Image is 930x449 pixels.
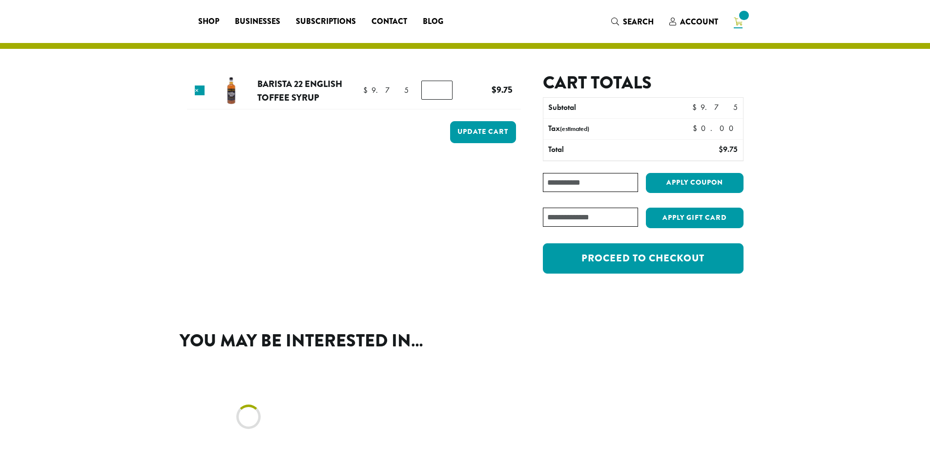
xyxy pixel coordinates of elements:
button: Update cart [450,121,516,143]
bdi: 9.75 [363,85,409,95]
a: Contact [364,14,415,29]
span: Subscriptions [296,16,356,28]
span: $ [492,83,496,96]
input: Product quantity [421,81,453,99]
a: Account [661,14,726,30]
small: (estimated) [560,125,589,133]
a: Barista 22 English Toffee Syrup [257,77,342,104]
a: Businesses [227,14,288,29]
span: Account [680,16,718,27]
a: Shop [190,14,227,29]
bdi: 9.75 [719,144,738,154]
button: Apply coupon [646,173,744,193]
span: Businesses [235,16,280,28]
img: Barista 22 English Toffee Syrup [215,75,247,107]
th: Tax [543,119,684,139]
a: Subscriptions [288,14,364,29]
button: Apply Gift Card [646,208,744,228]
span: Shop [198,16,219,28]
span: $ [693,123,701,133]
bdi: 9.75 [692,102,738,112]
span: $ [692,102,701,112]
span: $ [719,144,723,154]
bdi: 9.75 [492,83,513,96]
h2: You may be interested in… [180,330,751,351]
th: Total [543,140,663,160]
span: Search [623,16,654,27]
a: Proceed to checkout [543,243,743,274]
span: Contact [372,16,407,28]
span: Blog [423,16,443,28]
bdi: 0.00 [693,123,738,133]
th: Subtotal [543,98,663,118]
a: Blog [415,14,451,29]
a: Search [603,14,661,30]
a: Remove this item [195,86,205,95]
h2: Cart totals [543,72,743,93]
span: $ [363,85,372,95]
